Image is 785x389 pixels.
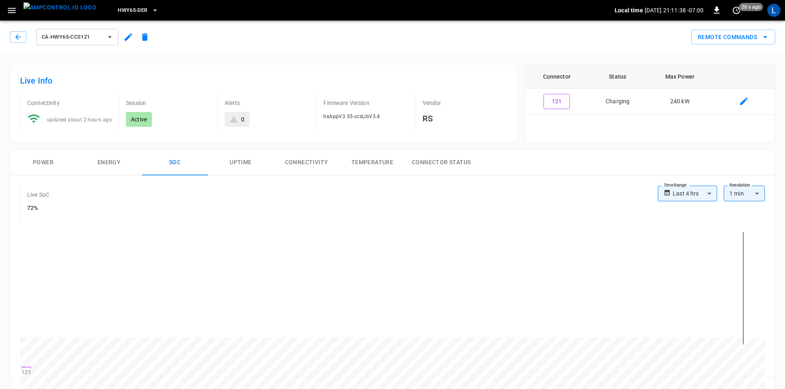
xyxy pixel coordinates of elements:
div: Last 4 hrs [673,186,717,201]
img: ampcontrol.io logo [23,2,96,13]
button: 121 [543,94,570,109]
p: Alerts [225,99,310,107]
div: 0 [241,115,244,123]
p: Firmware Version [323,99,409,107]
h6: Live Info [20,74,508,87]
button: ca-hwy65-ccs121 [36,29,118,45]
h6: 72% [27,204,49,213]
button: SOC [142,149,208,176]
button: Energy [76,149,142,176]
button: Connectivity [274,149,339,176]
span: 20 s ago [739,3,763,11]
label: Time Range [664,182,687,189]
button: HWY65-DER [114,2,161,19]
div: profile-icon [767,4,780,17]
p: [DATE] 21:11:38 -07:00 [645,6,704,14]
span: HWY65-DER [118,6,147,15]
p: Session [126,99,211,107]
p: Connectivity [27,99,112,107]
p: Vendor [423,99,508,107]
button: Connector Status [405,149,477,176]
button: set refresh interval [730,4,743,17]
button: Remote Commands [691,30,775,45]
div: remote commands options [691,30,775,45]
p: Live SoC [27,191,49,199]
td: Charging [589,89,647,114]
p: Local time [615,6,643,14]
table: connector table [525,64,775,114]
h6: RS [423,112,508,125]
button: Temperature [339,149,405,176]
th: Max Power [647,64,713,89]
span: ca-hwy65-ccs121 [42,33,102,42]
span: hxAppV3.55-ccsLibV3.4 [323,114,380,119]
label: Resolution [729,182,750,189]
div: 1 min [724,186,765,201]
button: Power [10,149,76,176]
th: Connector [525,64,589,89]
th: Status [589,64,647,89]
span: updated about 2 hours ago [47,117,112,123]
p: Active [131,115,147,123]
td: 240 kW [647,89,713,114]
button: Uptime [208,149,274,176]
